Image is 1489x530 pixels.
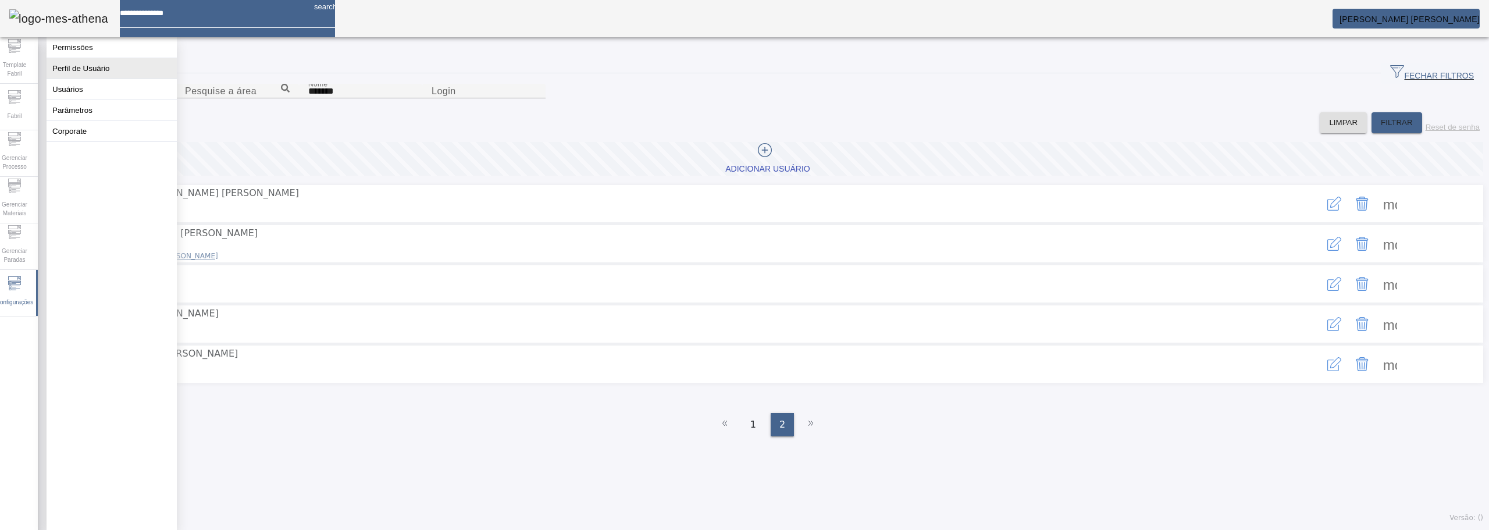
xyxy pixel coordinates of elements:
[1376,270,1404,298] button: Mais
[308,80,328,87] mat-label: Nome
[52,142,1483,176] button: Adicionar Usuário
[61,331,1244,342] span: Criado por:
[47,79,177,99] button: Usuários
[47,58,177,79] button: Perfil de Usuário
[1372,112,1422,133] button: FILTRAR
[61,211,1244,221] span: Criado por:
[61,371,1244,382] span: Criado por:
[1348,190,1376,218] button: Delete
[47,37,177,58] button: Permissões
[432,86,456,96] mat-label: Login
[61,251,1244,261] span: Criado por:
[1449,514,1483,522] span: Versão: ()
[1348,350,1376,378] button: Delete
[1348,230,1376,258] button: Delete
[61,308,219,319] span: [PERSON_NAME] [PERSON_NAME]
[61,291,1244,301] span: Criado por:
[1376,190,1404,218] button: Mais
[1376,350,1404,378] button: Mais
[1422,112,1483,133] button: Reset de senha
[1381,63,1483,84] button: FECHAR FILTROS
[9,9,108,28] img: logo-mes-athena
[1340,15,1480,24] span: [PERSON_NAME] [PERSON_NAME]
[1376,230,1404,258] button: Mais
[750,418,756,432] span: 1
[3,108,25,124] span: Fabril
[1348,270,1376,298] button: Delete
[1348,310,1376,338] button: Delete
[61,187,299,198] span: [PERSON_NAME] [PERSON_NAME] [PERSON_NAME]
[185,84,290,98] input: Number
[1320,112,1367,133] button: LIMPAR
[1376,310,1404,338] button: Mais
[1329,117,1358,129] span: LIMPAR
[1381,117,1413,129] span: FILTRAR
[1426,123,1480,131] label: Reset de senha
[725,163,810,175] div: Adicionar Usuário
[185,86,257,96] mat-label: Pesquise a área
[1390,65,1474,82] span: FECHAR FILTROS
[47,121,177,141] button: Corporate
[47,100,177,120] button: Parâmetros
